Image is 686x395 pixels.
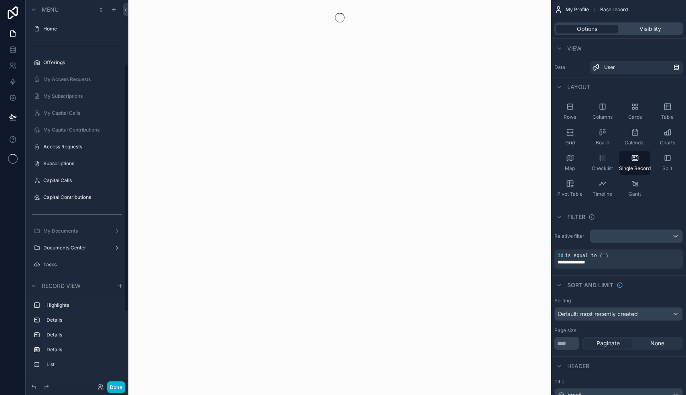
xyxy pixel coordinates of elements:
span: Options [577,25,597,33]
button: Timeline [587,176,618,201]
label: Home [43,26,122,32]
span: is equal to (=) [565,253,608,259]
label: Highlights [47,302,120,308]
span: Columns [593,114,613,120]
span: Single Record [619,165,651,172]
span: None [650,339,664,347]
span: Timeline [593,191,612,197]
button: Grid [554,125,585,149]
div: scrollable content [26,295,128,379]
button: Gantt [619,176,650,201]
span: Pivot Table [557,191,582,197]
button: Pivot Table [554,176,585,201]
button: Calendar [619,125,650,149]
span: Rows [564,114,576,120]
button: Board [587,125,618,149]
button: Checklist [587,151,618,175]
button: Split [652,151,683,175]
label: My Capital Contributions [43,127,122,133]
button: Default: most recently created [554,307,683,321]
span: Board [596,140,609,146]
span: Grid [565,140,575,146]
span: Charts [660,140,675,146]
span: Layout [567,83,590,91]
label: Details [47,332,120,338]
label: Subscriptions [43,160,122,167]
span: My Profile [566,6,589,13]
label: Details [47,346,120,353]
span: Visibility [639,25,661,33]
span: Gantt [629,191,641,197]
label: Relative filter [554,233,587,239]
label: My Subscriptions [43,93,122,99]
span: Record view [42,282,81,290]
span: Filter [567,213,585,221]
span: Cards [628,114,642,120]
label: Page size [554,327,576,334]
button: Rows [554,99,585,124]
button: Columns [587,99,618,124]
span: Calendar [625,140,645,146]
button: Table [652,99,683,124]
label: My Access Requests [43,76,122,83]
span: id [558,253,563,259]
span: Table [661,114,674,120]
label: Tasks [43,261,122,268]
label: Capital Calls [43,177,122,184]
span: Base record [600,6,628,13]
label: Capital Contributions [43,194,122,201]
label: Data [554,64,587,71]
button: Done [107,381,125,393]
label: Details [47,317,120,323]
label: Sorting [554,298,571,304]
span: Menu [42,6,59,14]
button: Charts [652,125,683,149]
span: Split [662,165,672,172]
label: Documents Center [43,245,111,251]
span: View [567,45,582,53]
span: Map [565,165,575,172]
label: Access Requests [43,144,122,150]
button: Single Record [619,151,650,175]
label: Title [554,379,683,385]
label: Offerings [43,59,122,66]
button: Map [554,151,585,175]
label: List [47,361,120,368]
span: Sort And Limit [567,281,613,289]
span: Paginate [597,339,620,347]
span: Checklist [592,165,613,172]
span: Default: most recently created [558,310,638,317]
span: User [604,64,615,71]
label: My Documents [43,228,111,234]
a: User [590,61,683,74]
span: Header [567,362,589,370]
label: My Capital Calls [43,110,122,116]
button: Cards [619,99,650,124]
